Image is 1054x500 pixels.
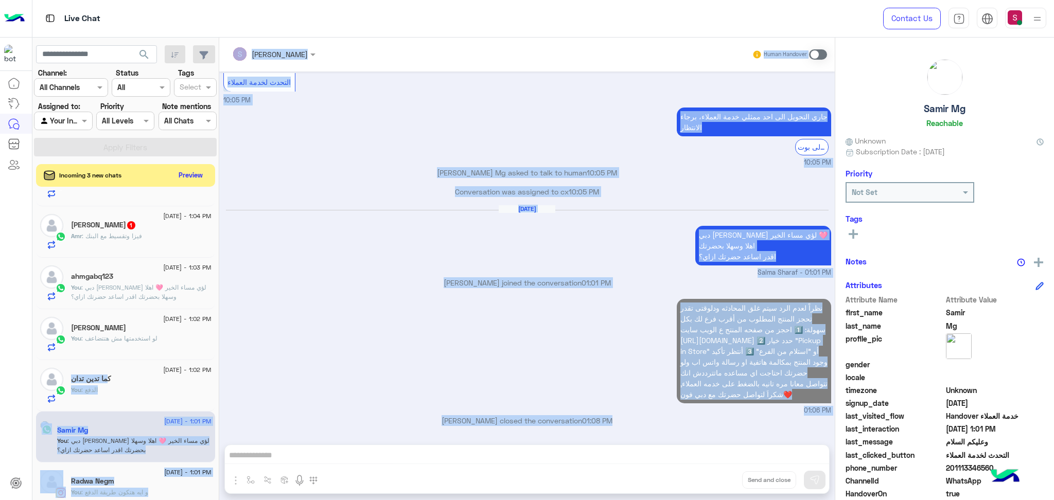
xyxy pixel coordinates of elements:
[846,488,944,499] span: HandoverOn
[1031,12,1044,25] img: profile
[846,169,872,178] h6: Priority
[846,410,944,421] span: last_visited_flow
[846,450,944,460] span: last_clicked_button
[946,294,1044,305] span: Attribute Value
[846,462,944,473] span: phone_number
[56,385,66,396] img: WhatsApp
[100,101,124,112] label: Priority
[162,101,211,112] label: Note mentions
[987,459,1023,495] img: hulul-logo.png
[795,139,829,155] div: الرجوع الى بوت
[223,167,831,178] p: [PERSON_NAME] Mg asked to talk to human
[946,488,1044,499] span: true
[57,426,88,435] h5: Samir Mg
[223,415,831,426] p: [PERSON_NAME] closed the conversation
[71,324,126,332] h5: Abdallah Mostafa
[174,168,207,183] button: Preview
[946,450,1044,460] span: التحدث لخدمة العملاء
[587,168,617,177] span: 10:05 PM
[758,268,831,278] span: Salma Sharaf - 01:01 PM
[163,211,211,221] span: [DATE] - 1:04 PM
[764,50,807,59] small: Human Handover
[846,372,944,383] span: locale
[926,118,963,128] h6: Reachable
[163,365,211,374] span: [DATE] - 1:02 PM
[71,488,81,496] span: You
[132,45,157,67] button: search
[846,257,867,266] h6: Notes
[71,334,81,342] span: You
[71,221,136,229] h5: Amr Elmalky
[946,307,1044,318] span: Samir
[34,138,217,156] button: Apply Filters
[948,8,969,29] a: tab
[4,8,25,29] img: Logo
[163,263,211,272] span: [DATE] - 1:03 PM
[981,13,993,25] img: tab
[846,280,882,290] h6: Attributes
[227,78,291,86] span: التحدث لخدمة العملاء
[56,283,66,293] img: WhatsApp
[946,475,1044,486] span: 2
[40,317,63,340] img: defaultAdmin.png
[946,372,1044,383] span: null
[57,437,209,454] span: دبي فون سلمى لؤي مساء الخير 🩷 اهلا وسهلا بحضرتك اقدر اساعد حضرتك ازاي؟
[71,283,81,291] span: You
[1034,258,1043,267] img: add
[38,101,80,112] label: Assigned to:
[946,398,1044,408] span: 2025-08-18T19:04:40.288Z
[56,231,66,242] img: WhatsApp
[927,60,962,95] img: picture
[846,423,944,434] span: last_interaction
[82,232,142,240] span: فيزا وتقسيط مع البنك
[846,475,944,486] span: ChannelId
[846,320,944,331] span: last_name
[81,334,157,342] span: لو استخدمتها مش هتتضاعف
[569,187,599,196] span: 10:05 PM
[946,462,1044,473] span: 201113346560
[846,307,944,318] span: first_name
[56,488,66,498] img: Instagram
[804,158,831,168] span: 10:05 PM
[680,303,828,399] span: نظراً لعدم الرد سيتم غلق المحادثه ودلوقتى تقدر تحجز المنتج المطلوب من أقرب فرع لك بكل سهولة: 1️⃣ ...
[164,417,211,426] span: [DATE] - 1:01 PM
[127,221,135,229] span: 1
[81,386,98,394] span: الدفع
[40,265,63,289] img: defaultAdmin.png
[846,333,944,357] span: profile_pic
[953,13,965,25] img: tab
[924,103,965,115] h5: Samir Mg
[677,299,831,403] p: 19/8/2025, 1:06 PM
[946,320,1044,331] span: Mg
[4,45,23,63] img: 1403182699927242
[71,272,113,281] h5: ahmgabq123
[38,67,67,78] label: Channel:
[846,135,886,146] span: Unknown
[1008,10,1022,25] img: userImage
[946,436,1044,447] span: وعليكم السلام
[64,12,100,26] p: Live Chat
[71,374,111,383] h5: كما تدين تدان
[946,359,1044,370] span: null
[846,385,944,396] span: timezone
[499,205,555,212] h6: [DATE]
[1017,258,1025,266] img: notes
[71,283,206,300] span: دبي فون سلمى لؤي مساء الخير 🩷 اهلا وسهلا بحضرتك اقدر اساعد حضرتك ازاي؟
[883,8,941,29] a: Contact Us
[138,48,150,61] span: search
[44,12,57,25] img: tab
[582,416,612,425] span: 01:08 PM
[695,226,831,265] p: 19/8/2025, 1:01 PM
[223,277,831,288] p: [PERSON_NAME] joined the conversation
[856,146,945,157] span: Subscription Date : [DATE]
[946,385,1044,396] span: Unknown
[677,108,831,136] p: 18/8/2025, 10:05 PM
[178,81,201,95] div: Select
[71,477,114,486] h5: Radwa Negm
[582,278,611,287] span: 01:01 PM
[40,214,63,237] img: defaultAdmin.png
[56,334,66,345] img: WhatsApp
[59,171,121,180] span: Incoming 3 new chats
[40,470,63,493] img: defaultAdmin.png
[40,421,49,430] img: picture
